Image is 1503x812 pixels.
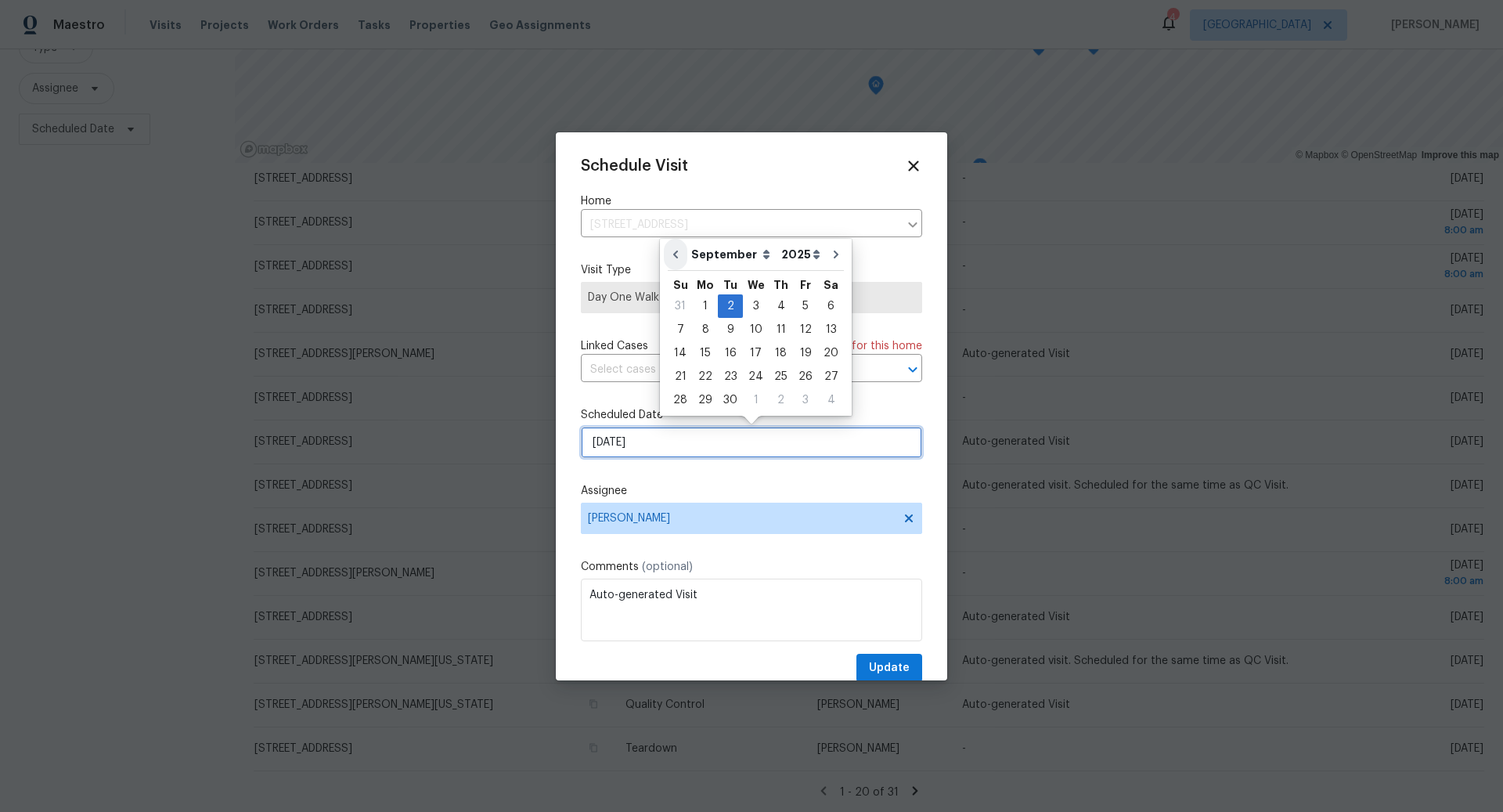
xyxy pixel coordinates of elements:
[693,365,718,388] div: Mon Sep 22 2025
[693,389,718,411] div: 29
[743,365,769,388] div: Wed Sep 24 2025
[793,318,818,341] div: Fri Sep 12 2025
[818,295,844,317] div: 6
[581,427,922,458] input: M/D/YYYY
[723,280,737,291] abbr: Tuesday
[824,239,848,270] button: Go to next month
[718,318,743,341] div: Tue Sep 09 2025
[818,365,844,388] div: Sat Sep 27 2025
[718,365,743,388] div: Tue Sep 23 2025
[869,659,910,678] span: Update
[769,295,793,317] div: 4
[673,280,688,291] abbr: Sunday
[743,342,769,364] div: 17
[718,388,743,412] div: Tue Sep 30 2025
[743,341,769,365] div: Wed Sep 17 2025
[743,389,769,411] div: 1
[769,342,793,364] div: 18
[668,342,693,364] div: 14
[902,359,924,381] button: Open
[818,318,844,341] div: Sat Sep 13 2025
[793,389,818,411] div: 3
[769,365,793,388] div: Thu Sep 25 2025
[818,342,844,364] div: 20
[693,319,718,341] div: 8
[769,388,793,412] div: Thu Oct 02 2025
[581,158,688,174] span: Schedule Visit
[718,295,743,317] div: 2
[818,319,844,341] div: 13
[693,366,718,388] div: 22
[743,366,769,388] div: 24
[581,407,922,423] label: Scheduled Date
[687,243,777,266] select: Month
[581,358,878,382] input: Select cases
[793,388,818,412] div: Fri Oct 03 2025
[588,512,895,525] span: [PERSON_NAME]
[793,341,818,365] div: Fri Sep 19 2025
[743,294,769,318] div: Wed Sep 03 2025
[581,338,648,354] span: Linked Cases
[793,342,818,364] div: 19
[856,654,922,683] button: Update
[769,318,793,341] div: Thu Sep 11 2025
[693,295,718,317] div: 1
[581,213,899,237] input: Enter in an address
[581,579,922,641] textarea: Auto-generated Visit
[668,341,693,365] div: Sun Sep 14 2025
[824,280,838,291] abbr: Saturday
[769,341,793,365] div: Thu Sep 18 2025
[693,294,718,318] div: Mon Sep 01 2025
[769,294,793,318] div: Thu Sep 04 2025
[748,280,765,291] abbr: Wednesday
[581,559,922,575] label: Comments
[581,262,922,278] label: Visit Type
[668,295,693,317] div: 31
[668,388,693,412] div: Sun Sep 28 2025
[668,365,693,388] div: Sun Sep 21 2025
[777,243,824,266] select: Year
[718,366,743,388] div: 23
[697,280,714,291] abbr: Monday
[743,318,769,341] div: Wed Sep 10 2025
[718,389,743,411] div: 30
[581,193,922,209] label: Home
[718,294,743,318] div: Tue Sep 02 2025
[693,388,718,412] div: Mon Sep 29 2025
[769,366,793,388] div: 25
[668,366,693,388] div: 21
[743,388,769,412] div: Wed Oct 01 2025
[818,366,844,388] div: 27
[718,342,743,364] div: 16
[793,366,818,388] div: 26
[818,341,844,365] div: Sat Sep 20 2025
[793,319,818,341] div: 12
[818,388,844,412] div: Sat Oct 04 2025
[588,290,915,305] span: Day One Walk
[693,341,718,365] div: Mon Sep 15 2025
[793,294,818,318] div: Fri Sep 05 2025
[743,295,769,317] div: 3
[769,389,793,411] div: 2
[668,389,693,411] div: 28
[743,319,769,341] div: 10
[693,342,718,364] div: 15
[793,295,818,317] div: 5
[769,319,793,341] div: 11
[668,319,693,341] div: 7
[773,280,788,291] abbr: Thursday
[818,389,844,411] div: 4
[668,294,693,318] div: Sun Aug 31 2025
[905,157,922,175] span: Close
[668,318,693,341] div: Sun Sep 07 2025
[664,239,687,270] button: Go to previous month
[581,483,922,499] label: Assignee
[793,365,818,388] div: Fri Sep 26 2025
[818,294,844,318] div: Sat Sep 06 2025
[718,319,743,341] div: 9
[718,341,743,365] div: Tue Sep 16 2025
[642,561,693,572] span: (optional)
[800,280,811,291] abbr: Friday
[693,318,718,341] div: Mon Sep 08 2025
